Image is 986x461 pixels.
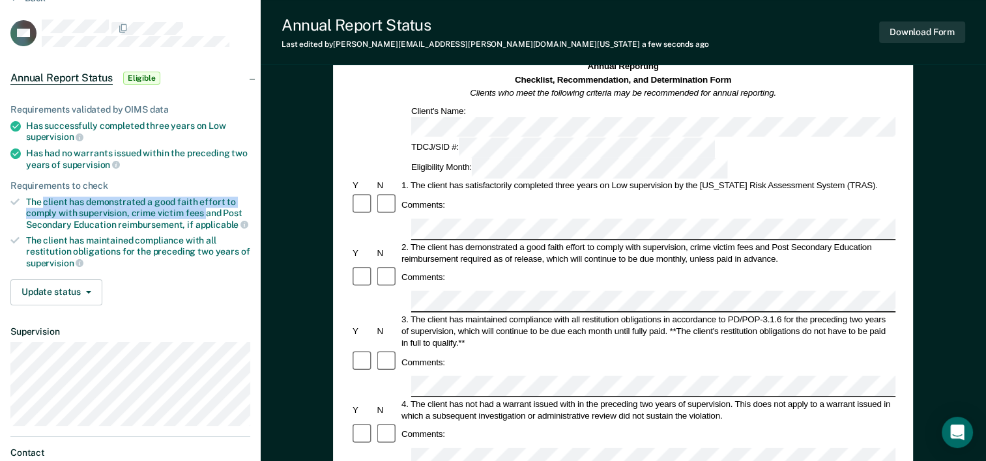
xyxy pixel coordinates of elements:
div: Comments: [399,199,447,211]
div: The client has demonstrated a good faith effort to comply with supervision, crime victim fees and... [26,197,250,230]
div: Y [351,180,375,191]
div: Last edited by [PERSON_NAME][EMAIL_ADDRESS][PERSON_NAME][DOMAIN_NAME][US_STATE] [282,40,709,49]
div: N [375,180,399,191]
div: Requirements to check [10,180,250,191]
span: Annual Report Status [10,72,113,85]
span: applicable [196,219,248,230]
div: Y [351,325,375,337]
div: 1. The client has satisfactorily completed three years on Low supervision by the [US_STATE] Risk ... [399,180,895,191]
div: N [375,247,399,258]
span: Eligible [123,72,160,85]
div: TDCJ/SID #: [409,138,717,158]
strong: Annual Reporting [588,62,659,72]
div: Annual Report Status [282,16,709,35]
button: Download Form [879,21,965,43]
strong: Checklist, Recommendation, and Determination Form [515,75,731,85]
span: supervision [26,132,83,142]
div: Eligibility Month: [409,158,730,178]
div: Comments: [399,356,447,368]
dt: Contact [10,447,250,458]
div: Has had no warrants issued within the preceding two years of [26,148,250,170]
div: Open Intercom Messenger [942,417,973,448]
span: supervision [63,160,120,170]
div: Y [351,247,375,258]
div: 4. The client has not had a warrant issued with in the preceding two years of supervision. This d... [399,398,895,421]
span: supervision [26,258,83,268]
div: The client has maintained compliance with all restitution obligations for the preceding two years of [26,235,250,268]
div: Requirements validated by OIMS data [10,104,250,115]
div: 2. The client has demonstrated a good faith effort to comply with supervision, crime victim fees ... [399,241,895,264]
div: Has successfully completed three years on Low [26,120,250,143]
div: Comments: [399,272,447,283]
em: Clients who meet the following criteria may be recommended for annual reporting. [471,88,777,98]
div: Y [351,404,375,415]
div: 3. The client has maintained compliance with all restitution obligations in accordance to PD/POP-... [399,313,895,348]
div: N [375,325,399,337]
button: Update status [10,279,102,305]
dt: Supervision [10,326,250,337]
div: Comments: [399,428,447,440]
span: a few seconds ago [642,40,709,49]
div: N [375,404,399,415]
